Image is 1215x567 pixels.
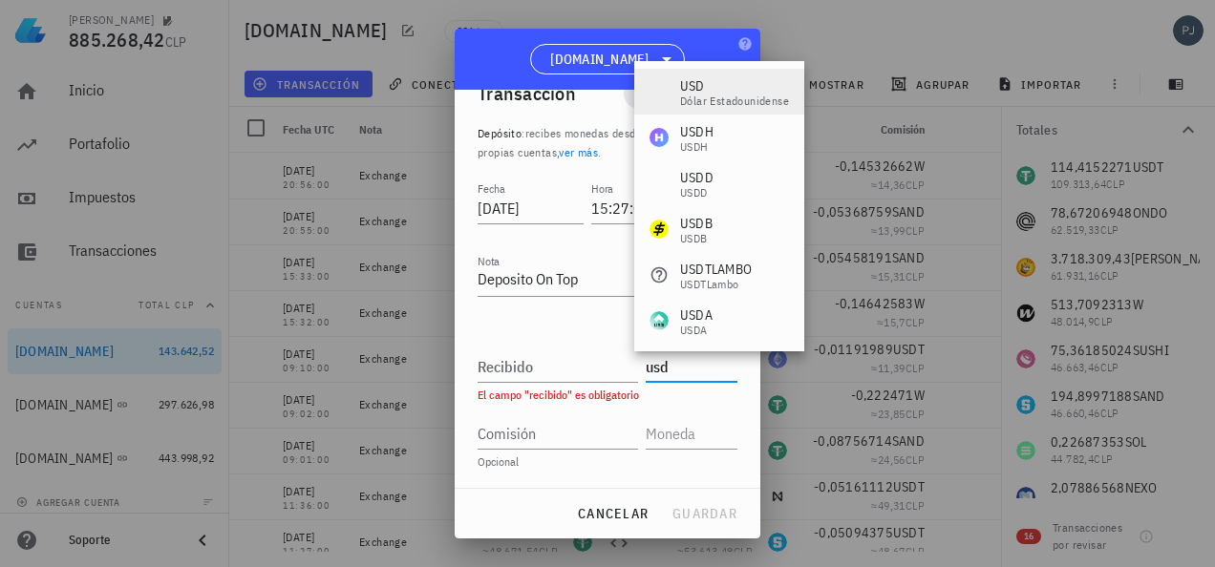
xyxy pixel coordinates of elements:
div: USDA [680,305,713,325]
div: Transacción [478,78,576,109]
div: USDH [680,122,714,141]
p: : [478,124,737,162]
div: Opcional [478,456,737,468]
div: USDB [680,233,713,244]
div: USDA [680,325,713,336]
div: USDTLAMBO [680,260,752,279]
div: dólar estadounidense [680,95,789,107]
div: USDD [680,187,714,199]
div: USDTLambo [680,279,752,290]
label: Nota [478,254,500,268]
div: USDH [680,141,714,153]
div: USDD [680,168,714,187]
span: recibes monedas desde una de tus propias cuentas, . [478,126,697,159]
a: ver más [559,145,598,159]
div: USD [680,76,789,95]
div: USDA-icon [650,311,669,330]
input: Moneda [646,418,734,449]
label: Fecha [478,181,505,196]
input: Moneda [646,351,734,382]
div: USD-icon [650,82,669,101]
span: [DOMAIN_NAME] [550,50,649,69]
div: El campo "recibido" es obligatorio [478,389,737,401]
div: USDH-icon [650,128,669,147]
button: cancelar [569,496,656,531]
div: USDB [680,214,713,233]
div: USDB-icon [650,220,669,239]
span: Depósito [478,126,522,140]
span: cancelar [577,505,649,522]
div: USDD-icon [650,174,669,193]
label: Hora [591,181,613,196]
